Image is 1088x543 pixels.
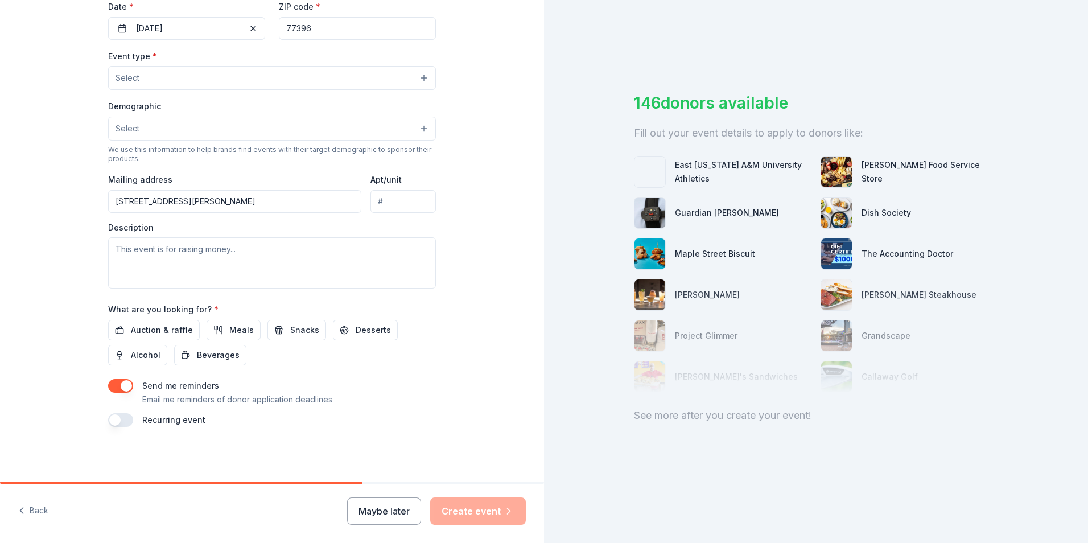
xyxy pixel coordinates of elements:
[290,323,319,337] span: Snacks
[108,51,157,62] label: Event type
[279,17,436,40] input: 12345 (U.S. only)
[370,174,402,186] label: Apt/unit
[634,124,998,142] div: Fill out your event details to apply to donors like:
[108,17,265,40] button: [DATE]
[370,190,436,213] input: #
[108,345,167,365] button: Alcohol
[356,323,391,337] span: Desserts
[267,320,326,340] button: Snacks
[821,157,852,187] img: photo for Gordon Food Service Store
[108,320,200,340] button: Auction & raffle
[634,198,665,228] img: photo for Guardian Angel Device
[108,222,154,233] label: Description
[142,381,219,390] label: Send me reminders
[675,206,779,220] div: Guardian [PERSON_NAME]
[634,91,998,115] div: 146 donors available
[675,158,811,186] div: East [US_STATE] A&M University Athletics
[174,345,246,365] button: Beverages
[862,247,953,261] div: The Accounting Doctor
[116,71,139,85] span: Select
[142,393,332,406] p: Email me reminders of donor application deadlines
[108,145,436,163] div: We use this information to help brands find events with their target demographic to sponsor their...
[116,122,139,135] span: Select
[229,323,254,337] span: Meals
[142,415,205,425] label: Recurring event
[821,198,852,228] img: photo for Dish Society
[131,348,160,362] span: Alcohol
[108,101,161,112] label: Demographic
[634,157,665,187] img: photo for East Texas A&M University Athletics
[333,320,398,340] button: Desserts
[197,348,240,362] span: Beverages
[108,174,172,186] label: Mailing address
[108,117,436,141] button: Select
[108,1,265,13] label: Date
[347,497,421,525] button: Maybe later
[862,158,998,186] div: [PERSON_NAME] Food Service Store
[207,320,261,340] button: Meals
[634,406,998,425] div: See more after you create your event!
[279,1,320,13] label: ZIP code
[862,206,911,220] div: Dish Society
[675,247,755,261] div: Maple Street Biscuit
[821,238,852,269] img: photo for The Accounting Doctor
[634,238,665,269] img: photo for Maple Street Biscuit
[108,190,361,213] input: Enter a US address
[108,66,436,90] button: Select
[18,499,48,523] button: Back
[131,323,193,337] span: Auction & raffle
[108,304,219,315] label: What are you looking for?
